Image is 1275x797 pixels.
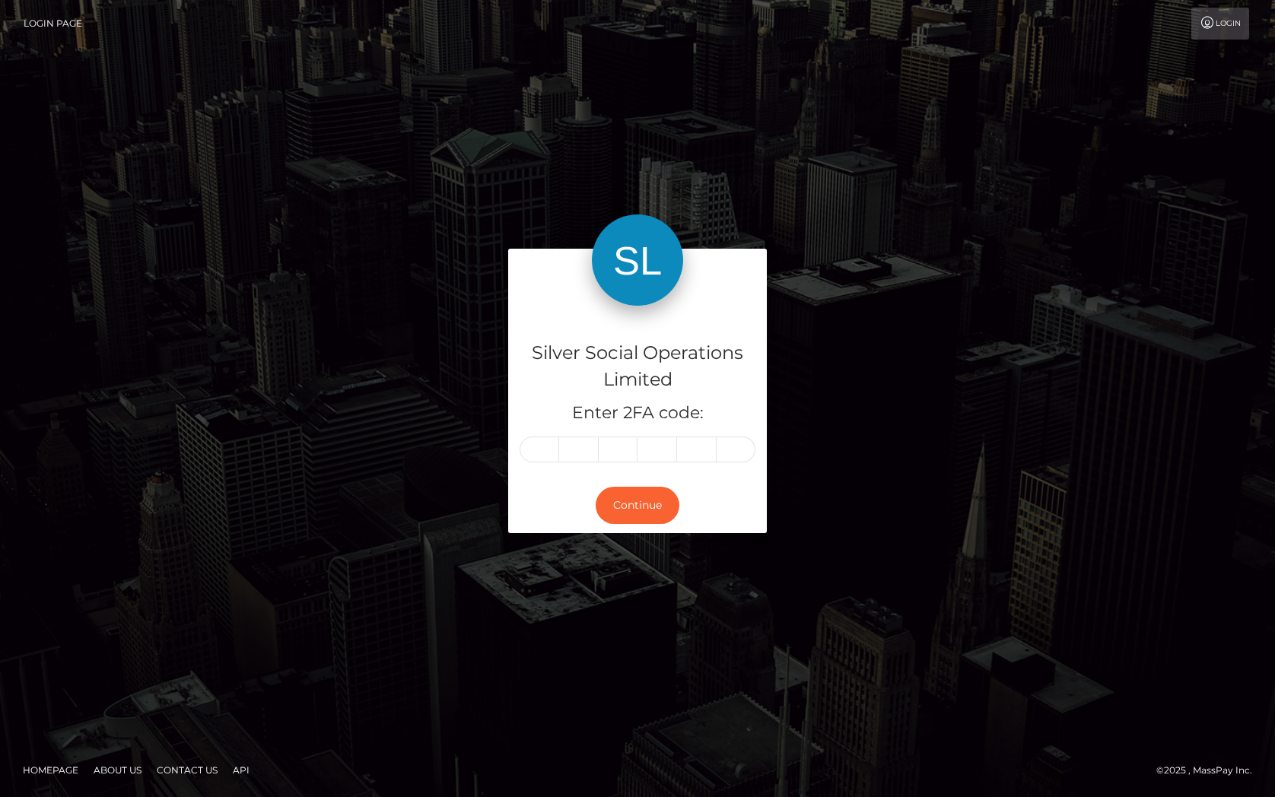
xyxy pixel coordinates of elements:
[592,214,683,306] img: Silver Social Operations Limited
[227,758,256,782] a: API
[87,758,148,782] a: About Us
[1191,8,1249,40] a: Login
[1156,762,1264,779] div: © 2025 , MassPay Inc.
[151,758,224,782] a: Contact Us
[596,487,679,524] button: Continue
[520,402,755,425] h5: Enter 2FA code:
[520,340,755,393] h4: Silver Social Operations Limited
[24,8,82,40] a: Login Page
[17,758,84,782] a: Homepage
